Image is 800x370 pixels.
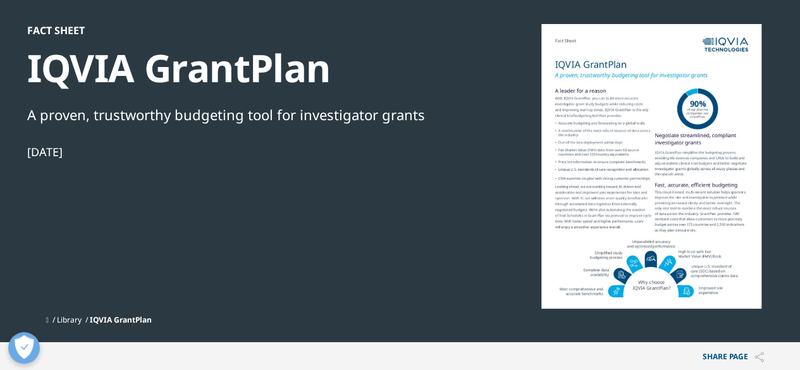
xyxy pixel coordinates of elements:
[27,144,461,159] div: [DATE]
[27,44,461,92] div: IQVIA GrantPlan
[27,24,461,37] div: Fact Sheet
[754,352,764,362] img: Share PAGE
[57,314,82,325] a: Library
[90,314,152,325] span: IQVIA GrantPlan
[8,332,40,364] button: Open Preferences
[27,104,461,125] div: A proven, trustworthy budgeting tool for investigator grants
